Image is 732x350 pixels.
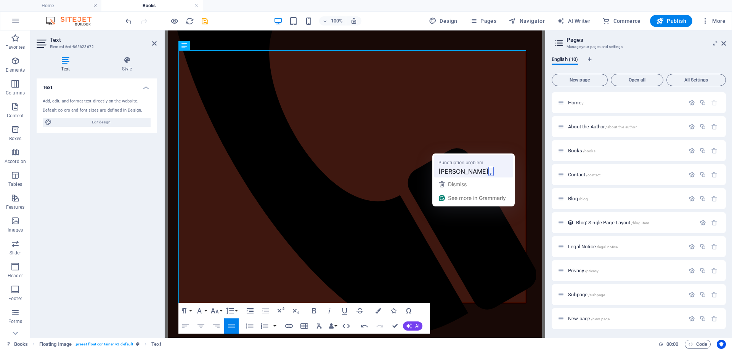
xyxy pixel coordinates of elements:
button: save [200,16,209,26]
button: Navigator [506,15,548,27]
span: /about-the-author [605,125,636,129]
button: Click here to leave preview mode and continue editing [170,16,179,26]
span: /blog-item [631,221,649,225]
div: Books/books [566,148,685,153]
div: Duplicate [700,147,706,154]
h4: Books [101,2,203,10]
button: Pages [467,15,499,27]
div: Settings [689,171,695,178]
span: / [582,101,584,105]
button: Commerce [599,15,644,27]
button: Strikethrough [353,303,367,318]
span: Pages [470,17,496,25]
p: Header [8,273,23,279]
span: /books [583,149,596,153]
div: Settings [689,99,695,106]
button: AI [403,321,422,331]
span: Navigator [509,17,545,25]
button: reload [185,16,194,26]
span: Books [568,148,596,153]
p: Accordion [5,158,26,165]
span: Publish [656,17,686,25]
div: This layout is used as a template for all items (e.g. a blog post) of this collection. The conten... [567,219,574,226]
span: All Settings [670,78,722,82]
span: Privacy [568,268,599,273]
div: Remove [711,171,718,178]
span: Click to open page [568,292,605,297]
button: Align Right [209,318,223,334]
span: Click to open page [568,124,637,129]
div: Settings [689,195,695,202]
h4: Style [97,56,157,72]
div: About the Author/about-the-author [566,124,685,129]
div: Duplicate [700,99,706,106]
h3: Manage your pages and settings [567,43,711,50]
div: Design (Ctrl+Alt+Y) [426,15,461,27]
div: Language Tabs [552,56,726,71]
div: Remove [711,195,718,202]
div: Settings [689,147,695,154]
span: : [672,341,673,347]
div: Remove [711,243,718,250]
h3: Element #ed-865623672 [50,43,141,50]
p: Forms [8,318,22,324]
span: Blog: Single Page Layout [576,220,649,225]
span: /contact [586,173,600,177]
div: Keywords by Traffic [84,45,128,50]
span: Click to select. Double-click to edit [151,340,161,349]
p: Columns [6,90,25,96]
p: Favorites [5,44,25,50]
div: Legal Notice/legal-notice [566,244,685,249]
button: New page [552,74,608,86]
button: Align Justify [224,318,239,334]
div: Add, edit, and format text directly on the website. [43,98,151,105]
span: New page [555,78,604,82]
div: Remove [711,315,718,322]
button: Superscript [273,303,288,318]
p: Tables [8,181,22,187]
button: Special Characters [401,303,416,318]
span: Design [429,17,457,25]
div: Remove [711,147,718,154]
div: Privacy/privacy [566,268,685,273]
div: Duplicate [700,243,706,250]
div: Duplicate [700,123,706,130]
h4: Text [37,56,97,72]
div: Duplicate [700,267,706,274]
button: Line Height [224,303,239,318]
button: Clear Formatting [312,318,327,334]
button: Bold (Ctrl+B) [307,303,321,318]
img: tab_keywords_by_traffic_grey.svg [76,44,82,50]
span: . preset-float-container-v3-default [75,340,133,349]
div: v 4.0.25 [21,12,37,18]
span: English (10) [552,55,578,66]
button: More [698,15,729,27]
button: Insert Table [297,318,311,334]
p: Footer [8,296,22,302]
button: AI Writer [554,15,593,27]
button: 100% [319,16,346,26]
div: Domain Overview [29,45,68,50]
nav: breadcrumb [39,340,161,349]
button: Ordered List [272,318,278,334]
img: tab_domain_overview_orange.svg [21,44,27,50]
div: Domain: [DOMAIN_NAME] [20,20,84,26]
p: Features [6,204,24,210]
button: Subscript [289,303,303,318]
img: website_grey.svg [12,20,18,26]
button: Icons [386,303,401,318]
i: This element is a customizable preset [136,342,140,346]
button: Confirm (Ctrl+⏎) [388,318,402,334]
div: Default colors and font sizes are defined in Design. [43,107,151,114]
button: Unordered List [242,318,257,334]
span: AI Writer [557,17,590,25]
button: Insert Link [282,318,296,334]
button: Redo (Ctrl+Shift+Z) [372,318,387,334]
button: Paragraph Format [178,303,193,318]
p: Slider [10,250,21,256]
button: Font Family [194,303,208,318]
button: Usercentrics [717,340,726,349]
img: logo_orange.svg [12,12,18,18]
span: Blog [568,196,588,201]
span: /privacy [585,269,599,273]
